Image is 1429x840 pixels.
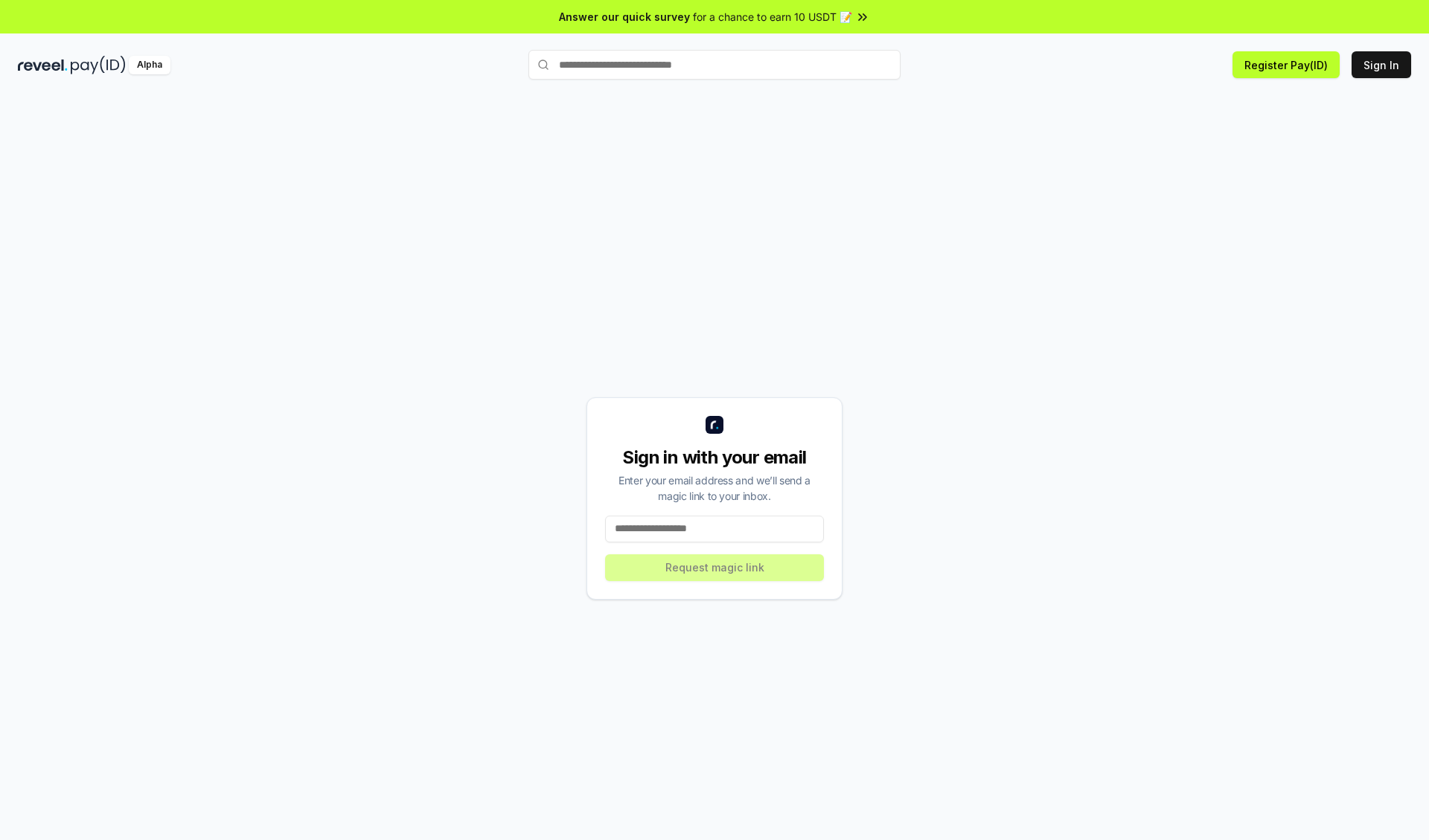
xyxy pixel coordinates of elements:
div: Enter your email address and we’ll send a magic link to your inbox. [605,472,824,504]
img: reveel_dark [18,56,68,74]
div: Sign in with your email [605,446,824,469]
span: for a chance to earn 10 USDT 📝 [693,9,852,25]
button: Sign In [1352,51,1411,78]
span: Answer our quick survey [559,9,690,25]
img: pay_id [71,56,126,74]
div: Alpha [129,56,170,74]
img: logo_small [706,416,723,434]
button: Register Pay(ID) [1233,51,1340,78]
